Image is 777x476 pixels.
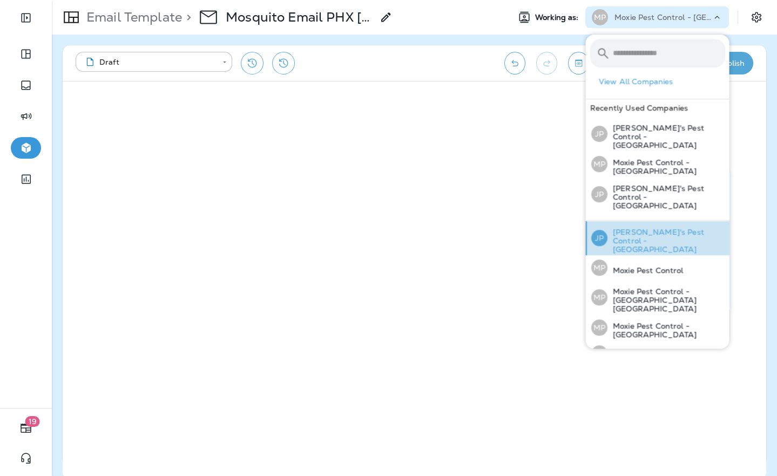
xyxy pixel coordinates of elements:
[11,7,41,29] button: Expand Sidebar
[585,221,729,255] button: JP[PERSON_NAME]'s Pest Control - [GEOGRAPHIC_DATA]
[607,348,725,365] p: Moxie Pest Control - OKC [GEOGRAPHIC_DATA]
[591,345,607,362] div: MP
[607,287,725,313] p: Moxie Pest Control - [GEOGRAPHIC_DATA] [GEOGRAPHIC_DATA]
[11,417,41,439] button: 19
[591,230,607,246] div: JP
[614,13,712,22] p: Moxie Pest Control - [GEOGRAPHIC_DATA]
[182,9,191,25] p: >
[591,260,607,276] div: MP
[585,177,729,212] button: JP[PERSON_NAME]'s Pest Control - [GEOGRAPHIC_DATA]
[747,8,766,27] button: Settings
[591,126,607,142] div: JP
[585,255,729,280] button: MPMoxie Pest Control
[607,124,725,149] p: [PERSON_NAME]'s Pest Control - [GEOGRAPHIC_DATA]
[585,117,729,151] button: JP[PERSON_NAME]'s Pest Control - [GEOGRAPHIC_DATA]
[272,52,295,74] button: View Changelog
[585,315,729,341] button: MPMoxie Pest Control - [GEOGRAPHIC_DATA]
[607,184,725,210] p: [PERSON_NAME]'s Pest Control - [GEOGRAPHIC_DATA]
[504,52,525,74] button: Undo
[585,280,729,315] button: MPMoxie Pest Control - [GEOGRAPHIC_DATA] [GEOGRAPHIC_DATA]
[585,99,729,117] div: Recently Used Companies
[591,319,607,336] div: MP
[226,9,373,25] div: Mosquito Email PHX August 2025 Send 2
[226,9,373,25] p: Mosquito Email PHX [DATE] Send 2
[83,57,215,67] div: Draft
[591,186,607,202] div: JP
[607,158,725,175] p: Moxie Pest Control - [GEOGRAPHIC_DATA]
[25,416,40,427] span: 19
[607,322,725,339] p: Moxie Pest Control - [GEOGRAPHIC_DATA]
[607,228,725,254] p: [PERSON_NAME]'s Pest Control - [GEOGRAPHIC_DATA]
[241,52,263,74] button: Restore from previous version
[592,9,608,25] div: MP
[585,341,729,366] button: MPMoxie Pest Control - OKC [GEOGRAPHIC_DATA]
[594,73,729,90] button: View All Companies
[607,266,683,275] p: Moxie Pest Control
[82,9,182,25] p: Email Template
[568,52,589,74] button: Toggle preview
[591,156,607,172] div: MP
[585,151,729,177] button: MPMoxie Pest Control - [GEOGRAPHIC_DATA]
[535,13,581,22] span: Working as:
[591,289,607,305] div: MP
